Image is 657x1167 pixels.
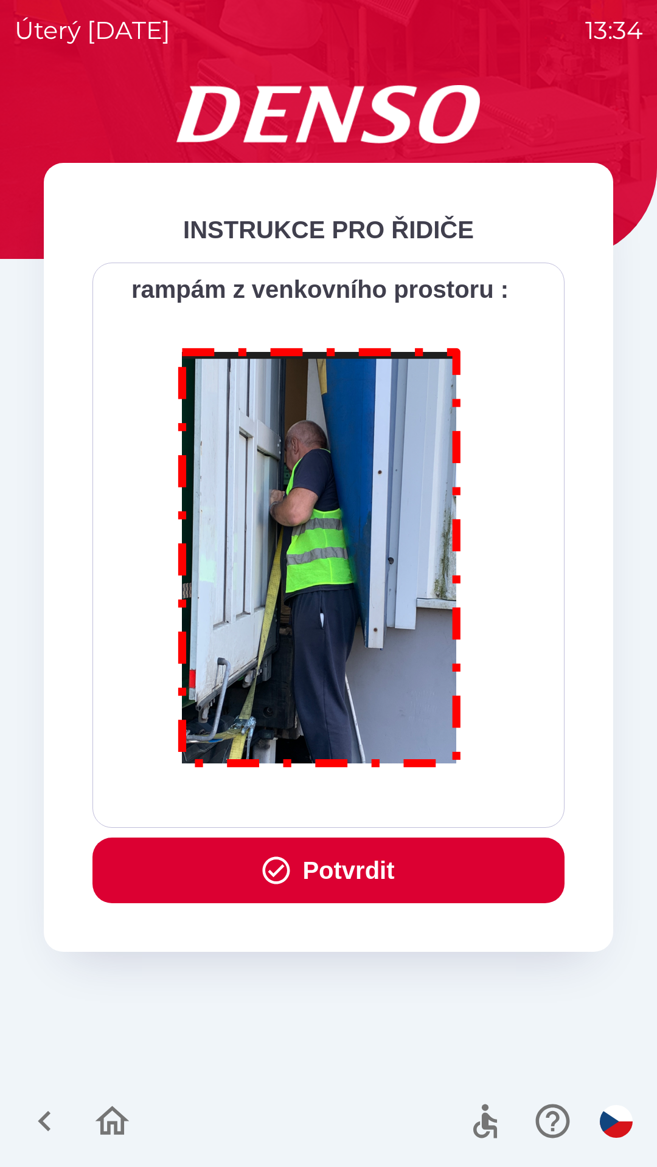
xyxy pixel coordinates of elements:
[15,12,170,49] p: úterý [DATE]
[164,332,476,779] img: M8MNayrTL6gAAAABJRU5ErkJggg==
[44,85,613,143] img: Logo
[585,12,642,49] p: 13:34
[600,1105,633,1138] img: cs flag
[92,838,565,903] button: Potvrdit
[92,212,565,248] div: INSTRUKCE PRO ŘIDIČE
